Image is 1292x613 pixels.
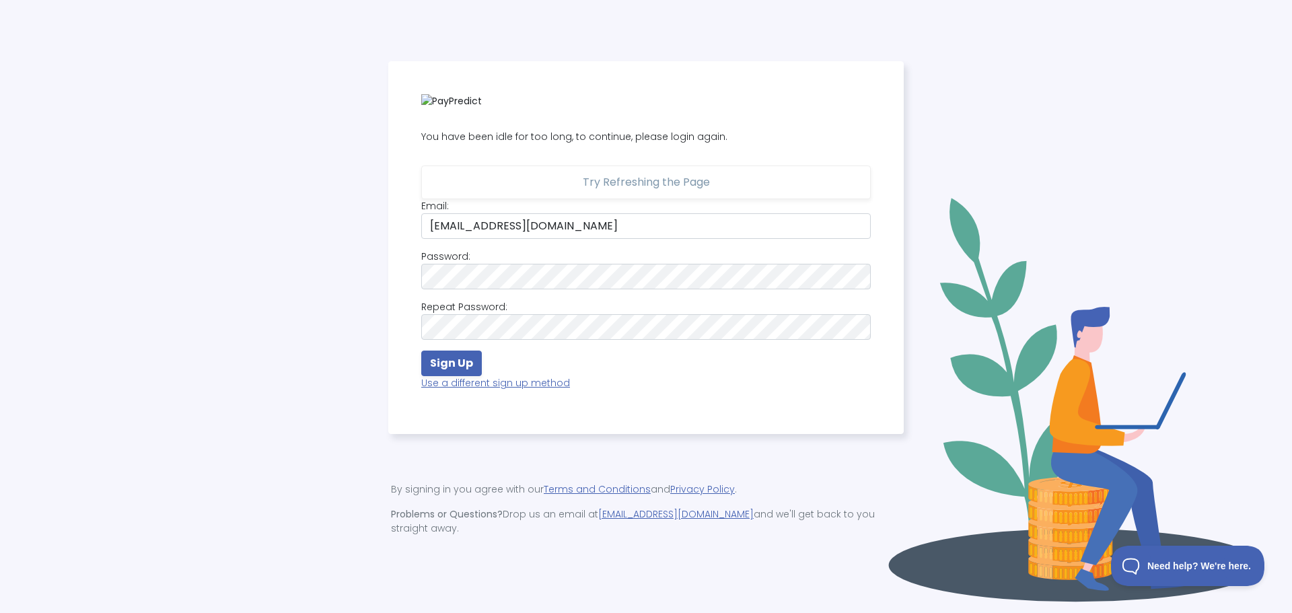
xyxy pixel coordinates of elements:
a: Privacy Policy [670,482,735,496]
label: Password: [421,250,470,264]
strong: Sign Up [430,355,473,371]
p: By signing in you agree with our and . [391,482,901,497]
button: Sign Up [421,351,482,376]
img: PayPredict [421,94,482,108]
a: Terms and Conditions [544,482,651,496]
strong: Problems or Questions? [391,507,503,521]
label: Email: [421,199,449,213]
a: Use a different sign up method [421,376,871,390]
span: Try Refreshing the Page [583,174,710,190]
label: Repeat Password: [421,300,507,314]
button: Try Refreshing the Page [421,166,871,199]
p: You have been idle for too long, to continue, please login again. [421,130,871,144]
p: Drop us an email at and we'll get back to you straight away. [391,507,901,536]
a: [EMAIL_ADDRESS][DOMAIN_NAME] [598,507,754,521]
iframe: Toggle Customer Support [1111,546,1265,586]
